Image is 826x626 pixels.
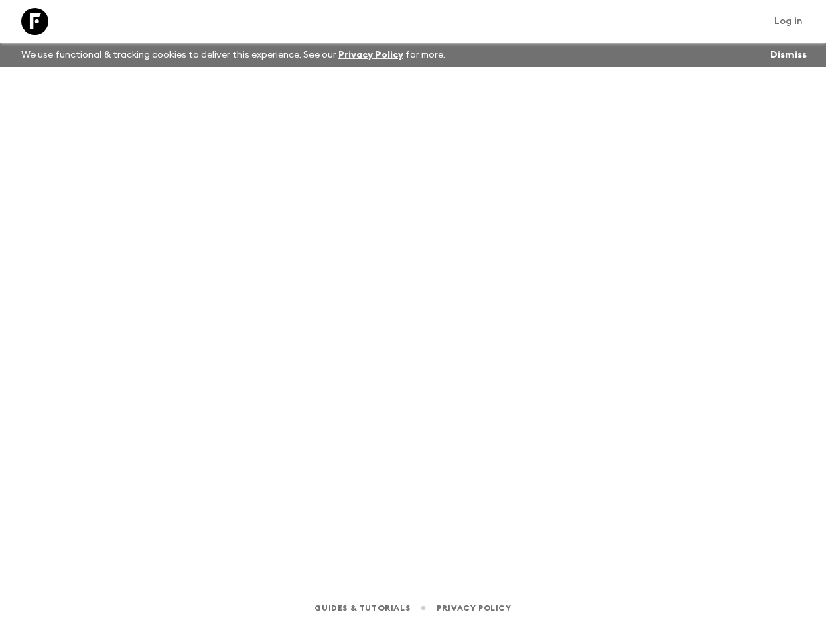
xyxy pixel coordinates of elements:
[16,43,451,67] p: We use functional & tracking cookies to deliver this experience. See our for more.
[767,12,810,31] a: Log in
[767,46,810,64] button: Dismiss
[338,50,403,60] a: Privacy Policy
[437,601,511,615] a: Privacy Policy
[314,601,410,615] a: Guides & Tutorials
